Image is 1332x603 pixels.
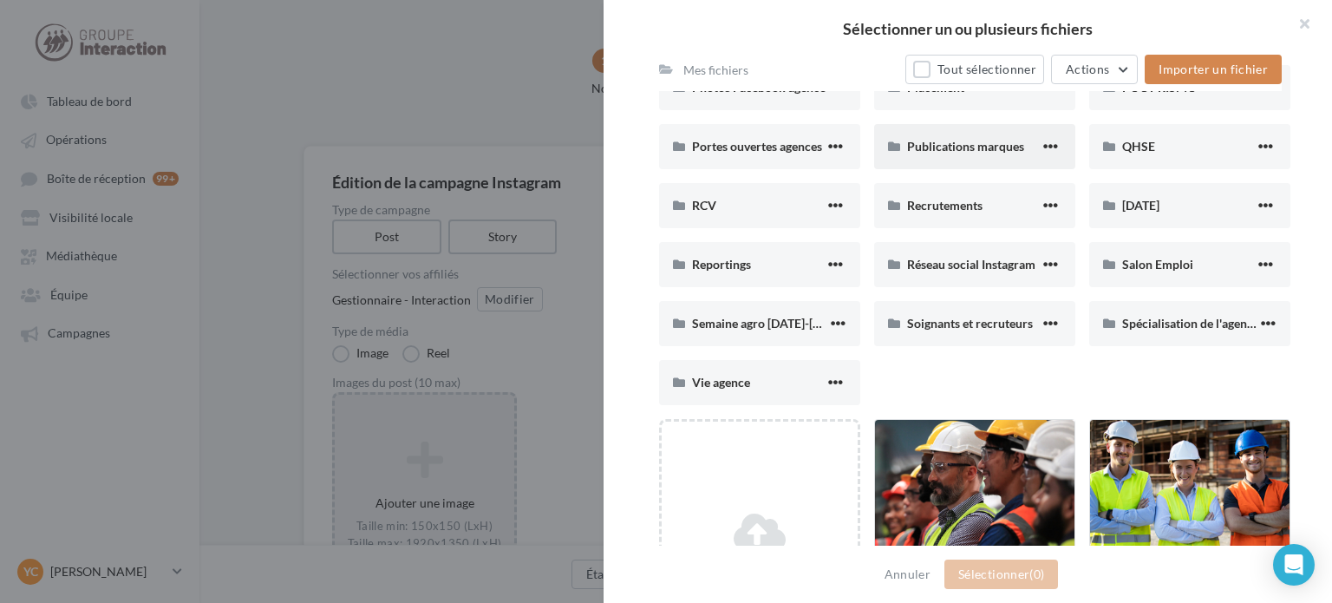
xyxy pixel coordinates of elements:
[944,560,1058,589] button: Sélectionner(0)
[905,55,1044,84] button: Tout sélectionner
[1029,567,1044,581] span: (0)
[1122,316,1259,331] span: Spécialisation de l'agence
[683,62,748,79] div: Mes fichiers
[1159,62,1268,76] span: Importer un fichier
[907,257,1035,272] span: Réseau social Instagram
[692,375,750,390] span: Vie agence
[1145,55,1282,84] button: Importer un fichier
[907,139,1024,154] span: Publications marques
[1273,544,1315,586] div: Open Intercom Messenger
[692,139,822,154] span: Portes ouvertes agences
[631,21,1304,36] h2: Sélectionner un ou plusieurs fichiers
[692,316,846,331] span: Semaine agro [DATE]-[DATE]
[1122,80,1197,95] span: POC PRISMO
[692,257,751,272] span: Reportings
[1122,257,1193,272] span: Salon Emploi
[907,198,983,213] span: Recrutements
[1066,62,1109,76] span: Actions
[692,198,716,213] span: RCV
[907,316,1033,331] span: Soignants et recruteurs
[878,564,937,585] button: Annuler
[1122,139,1155,154] span: QHSE
[1051,55,1138,84] button: Actions
[692,80,826,95] span: Photos Facebook agence
[1122,198,1159,213] span: [DATE]
[907,80,964,95] span: Placement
